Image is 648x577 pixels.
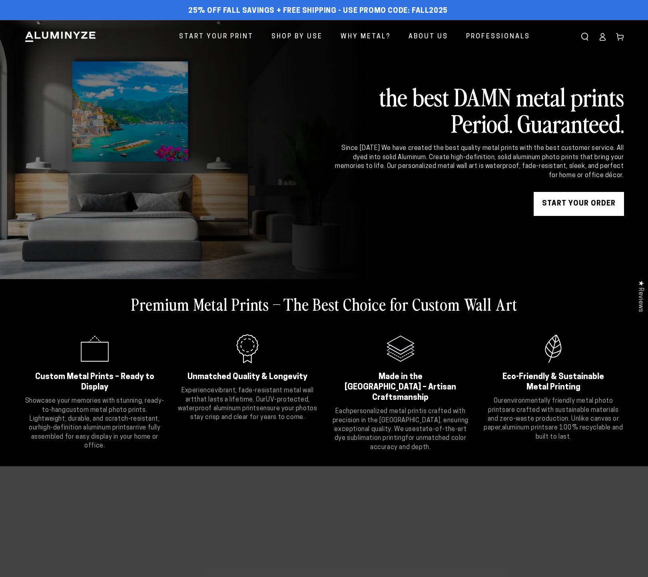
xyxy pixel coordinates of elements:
[534,192,624,216] a: START YOUR Order
[350,408,422,415] strong: personalized metal print
[502,425,548,431] strong: aluminum prints
[334,83,624,136] h2: the best DAMN metal prints Period. Guaranteed.
[265,26,329,48] a: Shop By Use
[334,144,624,180] div: Since [DATE] We have created the best quality metal prints with the best customer service. All dy...
[409,31,448,43] span: About Us
[460,26,536,48] a: Professionals
[633,274,648,318] div: Click to open Judge.me floating reviews tab
[403,26,454,48] a: About Us
[185,387,314,403] strong: vibrant, fade-resistant metal wall art
[24,31,96,43] img: Aluminyze
[340,372,461,403] h2: Made in the [GEOGRAPHIC_DATA] – Artisan Craftsmanship
[173,26,259,48] a: Start Your Print
[483,397,624,441] p: Our are crafted with sustainable materials and zero-waste production. Unlike canvas or paper, are...
[335,26,397,48] a: Why Metal?
[34,372,156,393] h2: Custom Metal Prints – Ready to Display
[576,28,594,46] summary: Search our site
[466,31,530,43] span: Professionals
[188,7,448,16] span: 25% off FALL Savings + Free Shipping - Use Promo Code: FALL2025
[131,293,517,314] h2: Premium Metal Prints – The Best Choice for Custom Wall Art
[178,397,310,412] strong: UV-protected, waterproof aluminum prints
[488,398,613,413] strong: environmentally friendly metal photo prints
[179,31,253,43] span: Start Your Print
[341,31,391,43] span: Why Metal?
[38,425,130,431] strong: high-definition aluminum prints
[177,386,318,422] p: Experience that lasts a lifetime. Our ensure your photos stay crisp and clear for years to come.
[66,407,146,413] strong: custom metal photo prints
[24,397,165,450] p: Showcase your memories with stunning, ready-to-hang . Lightweight, durable, and scratch-resistant...
[187,372,308,382] h2: Unmatched Quality & Longevity
[493,372,614,393] h2: Eco-Friendly & Sustainable Metal Printing
[271,31,323,43] span: Shop By Use
[330,407,471,452] p: Each is crafted with precision in the [GEOGRAPHIC_DATA], ensuring exceptional quality. We use for...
